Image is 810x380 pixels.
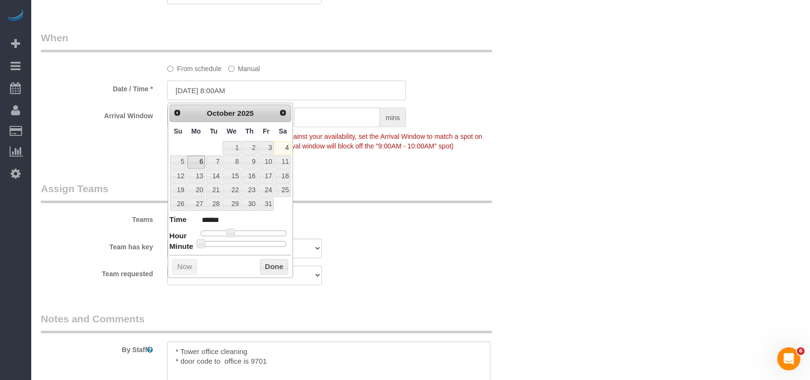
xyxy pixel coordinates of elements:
a: 11 [275,156,291,169]
a: 22 [222,184,241,196]
img: Automaid Logo [6,10,25,23]
a: 26 [170,198,186,211]
span: mins [380,108,406,127]
input: From schedule [167,66,173,72]
a: 31 [258,198,274,211]
legend: When [41,31,492,52]
dt: Time [170,214,187,226]
a: 18 [275,170,291,183]
span: Next [279,109,287,117]
label: Arrival Window [34,108,160,121]
a: 19 [170,184,186,196]
a: 20 [187,184,205,196]
label: Team requested [34,266,160,279]
a: 7 [206,156,221,169]
a: 3 [258,141,274,154]
span: Prev [173,109,181,117]
input: MM/DD/YYYY HH:MM [167,81,406,100]
legend: Assign Teams [41,182,492,203]
input: Manual [228,66,234,72]
a: 13 [187,170,205,183]
span: To make this booking count against your availability, set the Arrival Window to match a spot on y... [167,133,482,150]
span: October [207,109,235,117]
a: 12 [170,170,186,183]
a: 27 [187,198,205,211]
span: Sunday [174,127,183,135]
label: Team has key [34,239,160,252]
label: From schedule [167,61,221,74]
iframe: Intercom live chat [777,347,800,370]
a: Prev [171,106,184,120]
span: Tuesday [210,127,218,135]
a: 17 [258,170,274,183]
a: 28 [206,198,221,211]
a: 21 [206,184,221,196]
span: Wednesday [227,127,237,135]
a: 23 [242,184,258,196]
label: Date / Time * [34,81,160,94]
span: Thursday [245,127,254,135]
a: 5 [170,156,186,169]
dt: Minute [170,241,194,253]
label: Manual [228,61,260,74]
dt: Hour [170,231,187,243]
label: By Staff [34,342,160,355]
a: 8 [222,156,241,169]
label: Teams [34,211,160,224]
a: 4 [275,141,291,154]
a: 25 [275,184,291,196]
button: Done [260,259,288,275]
span: Monday [191,127,201,135]
a: 2 [242,141,258,154]
span: 2025 [237,109,254,117]
a: Next [277,106,290,120]
a: 24 [258,184,274,196]
a: 10 [258,156,274,169]
a: 6 [187,156,205,169]
a: 15 [222,170,241,183]
a: 29 [222,198,241,211]
a: 9 [242,156,258,169]
a: 1 [222,141,241,154]
legend: Notes and Comments [41,312,492,333]
a: 14 [206,170,221,183]
span: Friday [263,127,270,135]
span: 6 [797,347,805,355]
span: Saturday [279,127,287,135]
a: 16 [242,170,258,183]
button: Now [172,259,197,275]
a: 30 [242,198,258,211]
